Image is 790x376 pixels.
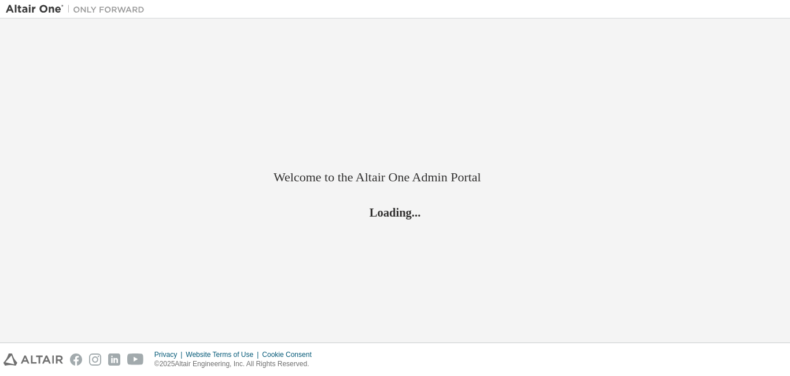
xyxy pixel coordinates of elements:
[262,350,318,359] div: Cookie Consent
[70,353,82,366] img: facebook.svg
[3,353,63,366] img: altair_logo.svg
[274,204,516,219] h2: Loading...
[89,353,101,366] img: instagram.svg
[127,353,144,366] img: youtube.svg
[6,3,150,15] img: Altair One
[154,359,319,369] p: © 2025 Altair Engineering, Inc. All Rights Reserved.
[186,350,262,359] div: Website Terms of Use
[274,169,516,185] h2: Welcome to the Altair One Admin Portal
[154,350,186,359] div: Privacy
[108,353,120,366] img: linkedin.svg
